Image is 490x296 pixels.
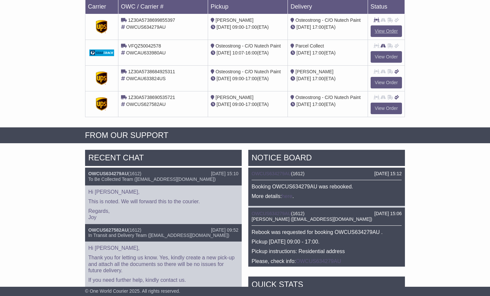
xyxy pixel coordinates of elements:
[296,50,311,55] span: [DATE]
[88,171,238,177] div: ( )
[312,24,324,30] span: 17:00
[232,24,244,30] span: 09:00
[296,102,311,107] span: [DATE]
[291,49,365,56] div: (ETA)
[312,102,324,107] span: 17:00
[130,171,140,176] span: 1612
[252,216,372,222] span: [PERSON_NAME] ([EMAIL_ADDRESS][DOMAIN_NAME])
[374,171,402,177] div: [DATE] 15:12
[88,177,216,182] span: To Be Collected Team ([EMAIL_ADDRESS][DOMAIN_NAME])
[88,227,238,233] div: ( )
[252,239,402,245] p: Pickup [DATE] 09:00 - 17:00.
[89,49,114,56] img: GetCarrierServiceDarkLogo
[252,211,402,216] div: ( )
[126,50,166,55] span: OWCAU633980AU
[296,76,311,81] span: [DATE]
[88,245,238,251] p: Hi [PERSON_NAME],
[252,229,402,235] p: Rebook was requested for booking OWCUS634279AU .
[217,102,231,107] span: [DATE]
[282,193,292,199] a: here
[295,17,361,23] span: Osteostrong - C/O Nutech Paint
[96,97,107,111] img: GetCarrierServiceDarkLogo
[217,24,231,30] span: [DATE]
[312,76,324,81] span: 17:00
[85,131,405,140] div: FROM OUR SUPPORT
[252,258,402,264] p: Please, check info:
[245,50,257,55] span: 16:00
[88,233,230,238] span: In Transit and Delivery Team ([EMAIL_ADDRESS][DOMAIN_NAME])
[211,227,238,233] div: [DATE] 09:52
[252,248,402,254] p: Pickup instructions: Residential address
[128,95,175,100] span: 1Z30A5738690535721
[252,171,291,176] a: OWCUS634279AU
[252,193,402,199] p: More details: .
[85,150,242,168] div: RECENT CHAT
[252,171,402,177] div: ( )
[248,277,405,294] div: Quick Stats
[245,76,257,81] span: 17:00
[85,288,180,294] span: © One World Courier 2025. All rights reserved.
[293,171,303,176] span: 1612
[374,211,402,216] div: [DATE] 15:06
[211,49,285,56] div: - (ETA)
[88,198,238,205] p: This is noted. We will forward this to the courier.
[88,189,238,195] p: Hi [PERSON_NAME],
[371,25,402,37] a: View Order
[128,43,161,49] span: VFQZ50042578
[126,76,166,81] span: OWCAU633824US
[88,254,238,274] p: Thank you for letting us know. Yes, kindly create a new pick-up and attach all the documents so t...
[216,43,281,49] span: Osteostrong - C/O Nutech Paint
[216,69,281,74] span: Osteostrong - C/O Nutech Paint
[245,24,257,30] span: 17:00
[96,20,107,33] img: GetCarrierServiceDarkLogo
[291,101,365,108] div: (ETA)
[88,227,128,233] a: OWCUS627582AU
[88,208,238,220] p: Regards, Joy
[293,211,303,216] span: 1612
[295,69,333,74] span: [PERSON_NAME]
[245,102,257,107] span: 17:00
[248,150,405,168] div: NOTICE BOARD
[96,72,107,85] img: GetCarrierServiceDarkLogo
[291,24,365,31] div: (ETA)
[217,50,231,55] span: [DATE]
[312,50,324,55] span: 17:00
[296,24,311,30] span: [DATE]
[216,95,254,100] span: [PERSON_NAME]
[88,171,128,176] a: OWCUS634279AU
[232,76,244,81] span: 09:00
[252,211,291,216] a: OWCUS634279AU
[126,24,166,30] span: OWCUS634279AU
[211,24,285,31] div: - (ETA)
[211,171,238,177] div: [DATE] 15:10
[130,227,140,233] span: 1612
[295,95,361,100] span: Osteostrong - C/O Nutech Paint
[216,17,254,23] span: [PERSON_NAME]
[217,76,231,81] span: [DATE]
[296,258,341,264] a: OWCUS634279AU
[232,50,244,55] span: 10:07
[295,43,324,49] span: Parcel Collect
[252,183,402,190] p: Booking OWCUS634279AU was rebooked.
[128,17,175,23] span: 1Z30A5738699855397
[88,277,238,283] p: If you need further help, kindly contact us.
[211,75,285,82] div: - (ETA)
[211,101,285,108] div: - (ETA)
[371,103,402,114] a: View Order
[291,75,365,82] div: (ETA)
[128,69,175,74] span: 1Z30A5738684925311
[126,102,166,107] span: OWCUS627582AU
[371,51,402,63] a: View Order
[232,102,244,107] span: 09:00
[371,77,402,88] a: View Order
